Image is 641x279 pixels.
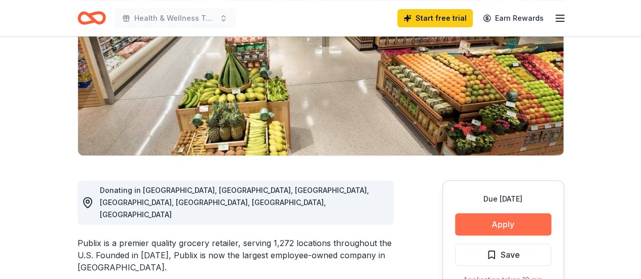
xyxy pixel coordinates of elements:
[501,248,520,261] span: Save
[397,9,473,27] a: Start free trial
[477,9,550,27] a: Earn Rewards
[134,12,215,24] span: Health & Wellness Teen summit
[100,186,369,219] span: Donating in [GEOGRAPHIC_DATA], [GEOGRAPHIC_DATA], [GEOGRAPHIC_DATA], [GEOGRAPHIC_DATA], [GEOGRAPH...
[78,6,106,30] a: Home
[455,193,551,205] div: Due [DATE]
[455,244,551,266] button: Save
[114,8,236,28] button: Health & Wellness Teen summit
[455,213,551,235] button: Apply
[78,237,394,273] div: Publix is a premier quality grocery retailer, serving 1,272 locations throughout the U.S. Founded...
